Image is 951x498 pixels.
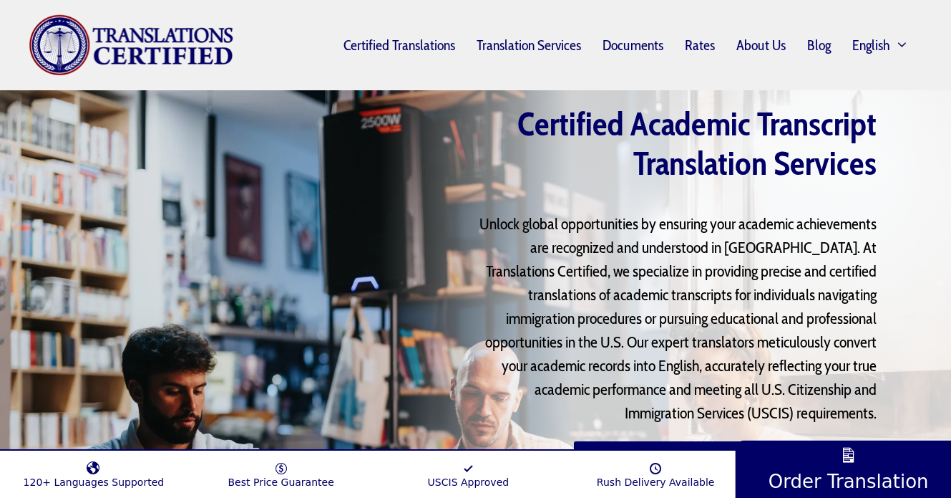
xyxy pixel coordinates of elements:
span: Rush Delivery Available [597,477,715,488]
p: Unlock global opportunities by ensuring your academic achievements are recognized and understood ... [467,212,877,425]
a: Blog [796,29,842,62]
a: English [842,27,923,63]
span: English [852,39,890,51]
a: Best Price Guarantee [187,454,375,488]
a: Certified Translations [333,29,466,62]
span: USCIS Approved [428,477,509,488]
img: Translations Certified [29,14,235,76]
span: 120+ Languages Supported [24,477,165,488]
a: Starting at $14.50 per page » Get a Quote [574,441,877,479]
nav: Primary [234,27,923,63]
h1: Certified Academic Transcript Translation Services [467,105,877,183]
span: Order Translation [769,470,929,492]
a: Rush Delivery Available [562,454,749,488]
a: Translation Services [466,29,592,62]
a: Rates [674,29,726,62]
a: About Us [726,29,796,62]
a: USCIS Approved [375,454,562,488]
a: Documents [592,29,674,62]
span: Best Price Guarantee [228,477,333,488]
